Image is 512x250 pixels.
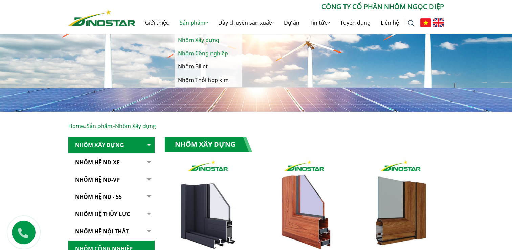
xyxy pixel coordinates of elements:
a: Dây chuyền sản xuất [213,12,279,34]
a: Nhôm hệ nội thất [68,223,155,240]
a: Sản phẩm [87,122,112,130]
a: Tuyển dụng [335,12,376,34]
a: Nhôm Hệ ND-VP [68,171,155,188]
a: Nhôm Thỏi hợp kim [175,74,242,87]
a: Home [68,122,84,130]
span: Nhôm Xây dựng [115,122,156,130]
span: » » [68,122,156,130]
img: English [433,18,444,27]
h1: Nhôm Xây dựng [165,137,252,152]
a: Nhôm Xây dựng [68,137,155,153]
a: NHÔM HỆ ND - 55 [68,189,155,205]
a: Nhôm hệ thủy lực [68,206,155,223]
a: Nhôm Hệ ND-XF [68,154,155,171]
img: Tiếng Việt [420,18,431,27]
img: search [408,20,415,27]
a: Dự án [279,12,305,34]
a: Sản phẩm [175,12,213,34]
a: Liên hệ [376,12,404,34]
img: Nhôm Dinostar [68,9,135,26]
a: Nhôm Xây dựng [175,34,242,47]
a: Tin tức [305,12,335,34]
a: Nhôm Billet [175,60,242,73]
a: Nhôm Công nghiệp [175,47,242,60]
a: Giới thiệu [140,12,175,34]
p: CÔNG TY CỔ PHẦN NHÔM NGỌC DIỆP [135,2,444,12]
